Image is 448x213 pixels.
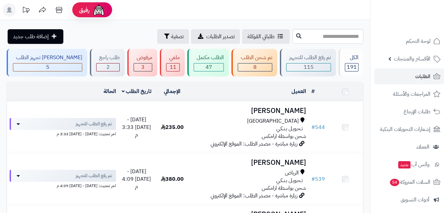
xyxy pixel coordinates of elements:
img: ai-face.png [92,3,105,17]
a: طلباتي المُوكلة [242,29,290,44]
div: 8 [238,63,272,71]
span: تم رفع الطلب للتجهيز [76,121,112,127]
a: ملغي 11 [159,49,186,76]
span: # [311,123,315,131]
span: لوحة التحكم [406,37,430,46]
h3: [PERSON_NAME] [193,107,306,115]
a: الطلبات [374,68,444,84]
a: الكل191 [337,49,365,76]
a: #539 [311,175,325,183]
span: تصدير الطلبات [206,33,235,41]
span: الأقسام والمنتجات [394,54,430,63]
a: أدوات التسويق [374,192,444,208]
a: العميل [291,87,306,95]
a: الطلب مكتمل 47 [186,49,230,76]
span: رفيق [79,6,90,14]
span: [DATE] - [DATE] 4:09 م [122,167,151,191]
a: تحديثات المنصة [18,3,34,18]
span: 235.00 [161,123,184,131]
a: إشعارات التحويلات البنكية [374,121,444,137]
span: 115 [304,63,314,71]
span: [DATE] - [DATE] 3:33 م [122,116,151,139]
div: 47 [194,63,224,71]
span: [GEOGRAPHIC_DATA] [247,117,299,125]
span: تصفية [171,33,184,41]
div: ملغي [166,54,180,61]
span: زيارة مباشرة - مصدر الطلب: الموقع الإلكتروني [211,140,297,148]
span: العملاء [416,142,429,152]
a: # [311,87,315,95]
a: الحالة [103,87,116,95]
span: الرياض [285,169,299,177]
img: logo-2.png [403,18,442,32]
span: أدوات التسويق [401,195,429,204]
a: العملاء [374,139,444,155]
span: تـحـويـل بـنـكـي [276,177,303,184]
span: المراجعات والأسئلة [393,89,430,99]
div: 11 [166,63,179,71]
div: الطلب مكتمل [194,54,224,61]
a: السلات المتروكة54 [374,174,444,190]
a: وآتس آبجديد [374,157,444,172]
span: طلباتي المُوكلة [247,33,275,41]
a: طلب راجع 2 [89,49,126,76]
span: إضافة طلب جديد [13,33,49,41]
a: الإجمالي [164,87,180,95]
span: 5 [46,63,49,71]
span: الطلبات [415,72,430,81]
a: #544 [311,123,325,131]
div: 115 [287,63,331,71]
div: تم شحن الطلب [238,54,272,61]
span: 3 [141,63,145,71]
span: 47 [206,63,212,71]
span: 191 [347,63,357,71]
span: 11 [170,63,176,71]
span: 54 [390,179,399,186]
span: تم رفع الطلب للتجهيز [76,172,112,179]
a: مرفوض 3 [126,49,159,76]
div: 2 [96,63,119,71]
div: 3 [134,63,152,71]
span: زيارة مباشرة - مصدر الطلب: الموقع الإلكتروني [211,192,297,200]
a: طلبات الإرجاع [374,104,444,120]
span: # [311,175,315,183]
span: شحن بواسطة ارامكس [262,132,306,140]
span: السلات المتروكة [389,177,430,187]
a: تم شحن الطلب 8 [230,49,279,76]
span: شحن بواسطة ارامكس [262,184,306,192]
span: وآتس آب [398,160,429,169]
div: طلب راجع [96,54,120,61]
span: 2 [106,63,110,71]
div: اخر تحديث: [DATE] - [DATE] 3:33 م [10,130,116,137]
span: طلبات الإرجاع [404,107,430,116]
div: الكل [345,54,358,61]
a: تم رفع الطلب للتجهيز 115 [279,49,337,76]
span: 380.00 [161,175,184,183]
span: جديد [398,161,411,168]
a: [PERSON_NAME] تجهيز الطلب 5 [5,49,89,76]
div: مرفوض [134,54,152,61]
span: تـحـويـل بـنـكـي [276,125,303,133]
a: تاريخ الطلب [122,87,152,95]
div: تم رفع الطلب للتجهيز [286,54,331,61]
a: إضافة طلب جديد [8,29,63,44]
a: لوحة التحكم [374,33,444,49]
div: 5 [13,63,82,71]
a: المراجعات والأسئلة [374,86,444,102]
a: تصدير الطلبات [191,29,240,44]
span: 8 [253,63,257,71]
button: تصفية [157,29,189,44]
span: إشعارات التحويلات البنكية [380,125,430,134]
h3: [PERSON_NAME] [193,159,306,166]
div: [PERSON_NAME] تجهيز الطلب [13,54,82,61]
div: اخر تحديث: [DATE] - [DATE] 4:09 م [10,182,116,189]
